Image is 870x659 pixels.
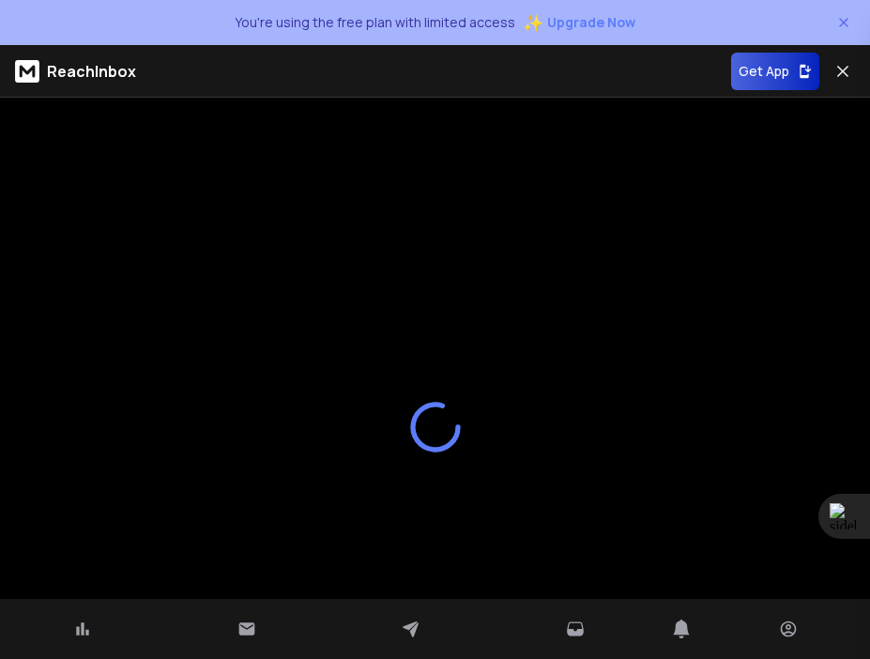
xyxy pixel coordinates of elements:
span: ✨ [523,9,543,36]
button: ✨Upgrade Now [523,4,635,41]
span: Upgrade Now [547,13,635,32]
button: Get App [731,53,819,90]
p: ReachInbox [47,60,136,83]
p: You're using the free plan with limited access [235,13,515,32]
